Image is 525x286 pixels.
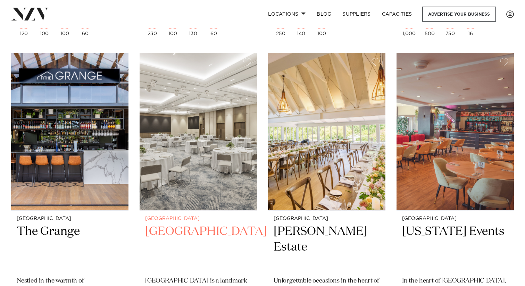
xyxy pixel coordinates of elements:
[274,224,380,271] h2: [PERSON_NAME] Estate
[17,224,123,271] h2: The Grange
[11,8,49,20] img: nzv-logo.png
[402,224,508,271] h2: [US_STATE] Events
[145,224,251,271] h2: [GEOGRAPHIC_DATA]
[422,7,496,22] a: Advertise your business
[311,7,337,22] a: BLOG
[262,7,311,22] a: Locations
[376,7,418,22] a: Capacities
[337,7,376,22] a: SUPPLIERS
[17,216,123,221] small: [GEOGRAPHIC_DATA]
[397,53,514,210] img: Dining area at Texas Events in Auckland
[274,216,380,221] small: [GEOGRAPHIC_DATA]
[402,216,508,221] small: [GEOGRAPHIC_DATA]
[145,216,251,221] small: [GEOGRAPHIC_DATA]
